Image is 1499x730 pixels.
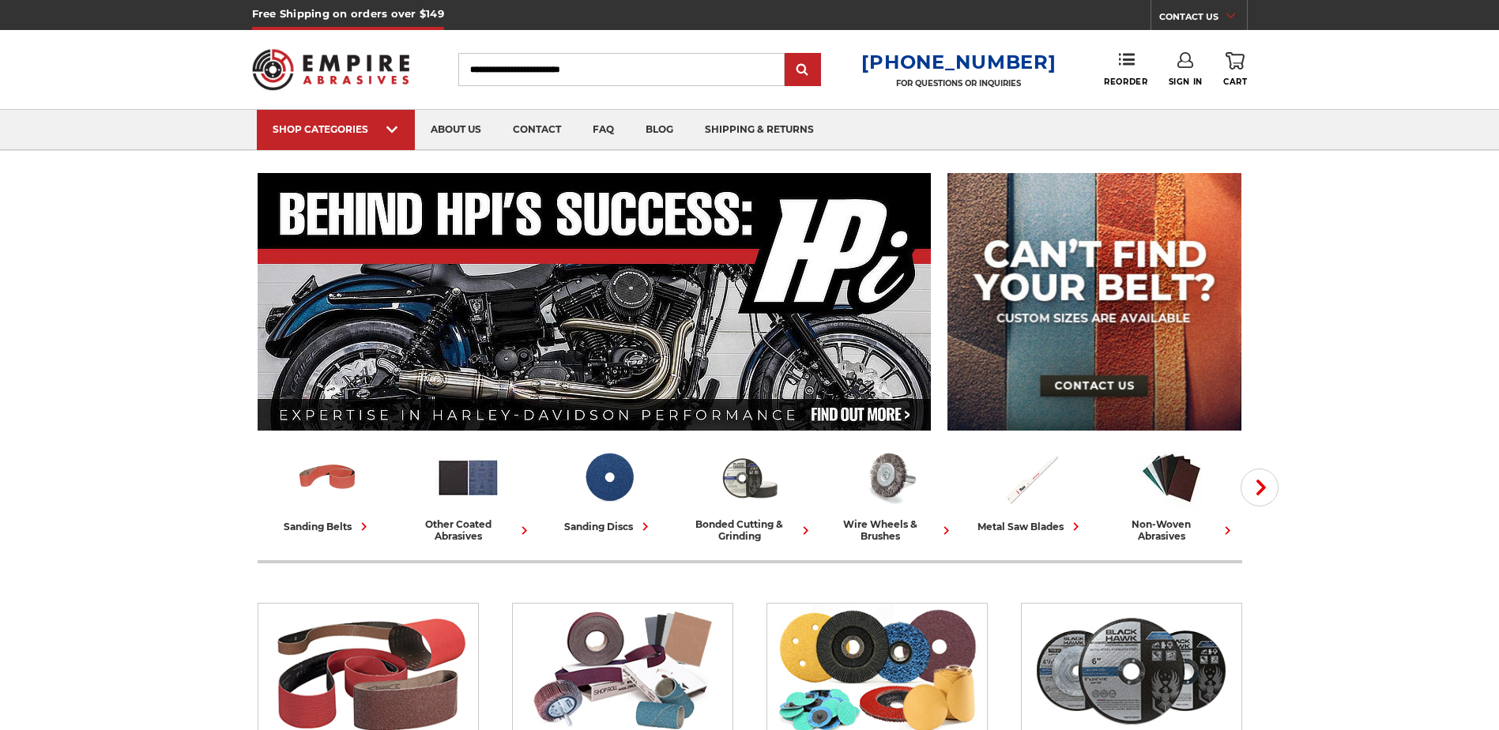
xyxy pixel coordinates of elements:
[1104,77,1147,87] span: Reorder
[977,518,1084,535] div: metal saw blades
[1241,468,1279,506] button: Next
[947,173,1241,431] img: promo banner for custom belts.
[252,39,410,100] img: Empire Abrasives
[435,445,501,510] img: Other Coated Abrasives
[564,518,653,535] div: sanding discs
[497,110,577,150] a: contact
[1223,52,1247,87] a: Cart
[264,445,392,535] a: sanding belts
[405,518,533,542] div: other coated abrasives
[415,110,497,150] a: about us
[545,445,673,535] a: sanding discs
[1108,445,1236,542] a: non-woven abrasives
[1169,77,1203,87] span: Sign In
[686,518,814,542] div: bonded cutting & grinding
[284,518,372,535] div: sanding belts
[1108,518,1236,542] div: non-woven abrasives
[857,445,923,510] img: Wire Wheels & Brushes
[576,445,642,510] img: Sanding Discs
[827,518,955,542] div: wire wheels & brushes
[861,51,1056,73] a: [PHONE_NUMBER]
[717,445,782,510] img: Bonded Cutting & Grinding
[827,445,955,542] a: wire wheels & brushes
[1139,445,1204,510] img: Non-woven Abrasives
[405,445,533,542] a: other coated abrasives
[577,110,630,150] a: faq
[861,78,1056,88] p: FOR QUESTIONS OR INQUIRIES
[273,123,399,135] div: SHOP CATEGORIES
[1104,52,1147,86] a: Reorder
[787,55,819,86] input: Submit
[630,110,689,150] a: blog
[998,445,1064,510] img: Metal Saw Blades
[295,445,360,510] img: Sanding Belts
[1159,8,1247,30] a: CONTACT US
[258,173,932,431] img: Banner for an interview featuring Horsepower Inc who makes Harley performance upgrades featured o...
[967,445,1095,535] a: metal saw blades
[686,445,814,542] a: bonded cutting & grinding
[689,110,830,150] a: shipping & returns
[1223,77,1247,87] span: Cart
